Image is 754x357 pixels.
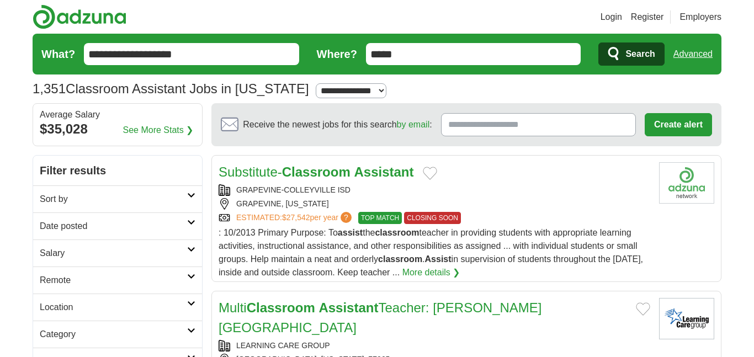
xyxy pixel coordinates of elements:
button: Create alert [645,113,712,136]
label: What? [41,46,75,62]
div: GRAPEVINE-COLLEYVILLE ISD [219,184,650,196]
span: : 10/2013 Primary Purpose: To the teacher in providing students with appropriate learning activit... [219,228,643,277]
a: More details ❯ [402,266,460,279]
strong: classroom [378,254,422,264]
h2: Salary [40,247,187,260]
div: Average Salary [40,110,195,119]
div: GRAPEVINE, [US_STATE] [219,198,650,210]
button: Search [598,42,664,66]
a: MultiClassroom AssistantTeacher: [PERSON_NAME][GEOGRAPHIC_DATA] [219,300,542,335]
h2: Location [40,301,187,314]
strong: Assistant [318,300,378,315]
div: $35,028 [40,119,195,139]
a: Date posted [33,212,202,239]
a: ESTIMATED:$27,542per year? [236,212,354,224]
h2: Sort by [40,193,187,206]
strong: assist [338,228,363,237]
a: Location [33,294,202,321]
img: Company logo [659,162,714,204]
a: Remote [33,267,202,294]
img: Adzuna logo [33,4,126,29]
span: Receive the newest jobs for this search : [243,118,432,131]
a: Login [601,10,622,24]
strong: Assistant [354,164,413,179]
h1: Classroom Assistant Jobs in [US_STATE] [33,81,309,96]
a: Employers [679,10,721,24]
a: LEARNING CARE GROUP [236,341,330,350]
span: $27,542 [282,213,310,222]
a: Advanced [673,43,713,65]
span: ? [341,212,352,223]
span: CLOSING SOON [404,212,461,224]
strong: Classroom [247,300,315,315]
a: Category [33,321,202,348]
strong: Classroom [282,164,351,179]
h2: Category [40,328,187,341]
strong: Assist [425,254,452,264]
span: TOP MATCH [358,212,402,224]
a: Substitute-Classroom Assistant [219,164,414,179]
button: Add to favorite jobs [636,302,650,316]
button: Add to favorite jobs [423,167,437,180]
h2: Remote [40,274,187,287]
a: See More Stats ❯ [123,124,194,137]
img: Learning Care Group logo [659,298,714,339]
strong: classroom [375,228,419,237]
h2: Filter results [33,156,202,185]
span: 1,351 [33,79,66,99]
a: Sort by [33,185,202,212]
a: by email [397,120,430,129]
h2: Date posted [40,220,187,233]
a: Salary [33,239,202,267]
span: Search [625,43,655,65]
label: Where? [317,46,357,62]
a: Register [631,10,664,24]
